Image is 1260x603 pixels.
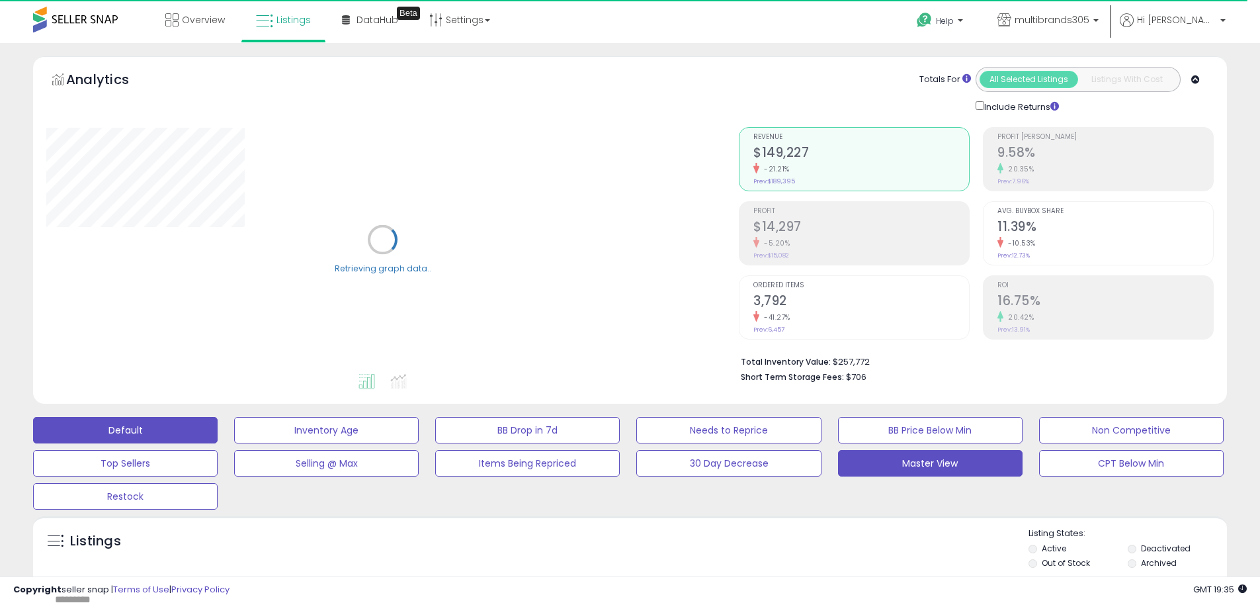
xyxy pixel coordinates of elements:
button: Restock [33,483,218,510]
div: Tooltip anchor [397,7,420,20]
span: Ordered Items [753,282,969,289]
span: multibrands305 [1015,13,1089,26]
span: Listings [276,13,311,26]
small: Prev: 6,457 [753,326,784,334]
button: Master View [838,450,1023,477]
h2: $14,297 [753,219,969,237]
small: 20.35% [1003,164,1034,174]
label: Deactivated [1141,543,1191,554]
span: DataHub [357,13,398,26]
h5: Analytics [66,70,155,92]
span: Revenue [753,134,969,141]
small: -10.53% [1003,238,1036,248]
small: Prev: 7.96% [997,177,1029,185]
span: Profit [PERSON_NAME] [997,134,1213,141]
h5: Listings [70,532,121,551]
label: Archived [1141,557,1177,569]
h2: 3,792 [753,293,969,311]
li: $257,772 [741,353,1204,369]
button: Inventory Age [234,417,419,443]
span: 2025-09-8 19:35 GMT [1193,583,1247,596]
small: -5.20% [759,238,790,248]
h2: 11.39% [997,219,1213,237]
span: Avg. Buybox Share [997,208,1213,215]
small: Prev: $189,395 [753,177,795,185]
button: Needs to Reprice [636,417,821,443]
small: Prev: 13.91% [997,326,1030,334]
span: $706 [846,371,866,383]
p: Listing States: [1029,528,1227,540]
span: ROI [997,282,1213,289]
span: Overview [182,13,225,26]
div: Totals For [919,73,971,86]
button: Non Competitive [1039,417,1224,443]
h2: 9.58% [997,145,1213,163]
span: Profit [753,208,969,215]
small: -21.21% [759,164,790,174]
span: Help [936,15,954,26]
h2: $149,227 [753,145,969,163]
div: seller snap | | [13,584,230,596]
label: Active [1042,543,1066,554]
button: Listings With Cost [1077,71,1176,88]
i: Get Help [916,12,933,28]
a: Help [906,2,976,43]
button: Top Sellers [33,450,218,477]
div: Retrieving graph data.. [335,262,431,274]
button: Default [33,417,218,443]
button: BB Drop in 7d [435,417,620,443]
button: Selling @ Max [234,450,419,477]
label: Out of Stock [1042,557,1090,569]
button: All Selected Listings [980,71,1078,88]
div: Include Returns [966,99,1075,114]
button: Items Being Repriced [435,450,620,477]
button: BB Price Below Min [838,417,1023,443]
strong: Copyright [13,583,62,596]
a: Privacy Policy [171,583,230,596]
small: Prev: $15,082 [753,252,789,259]
a: Hi [PERSON_NAME] [1120,13,1226,43]
b: Total Inventory Value: [741,356,831,367]
small: 20.42% [1003,312,1034,322]
h2: 16.75% [997,293,1213,311]
b: Short Term Storage Fees: [741,371,844,383]
button: 30 Day Decrease [636,450,821,477]
small: -41.27% [759,312,790,322]
button: CPT Below Min [1039,450,1224,477]
span: Hi [PERSON_NAME] [1137,13,1216,26]
a: Terms of Use [113,583,169,596]
small: Prev: 12.73% [997,252,1030,259]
